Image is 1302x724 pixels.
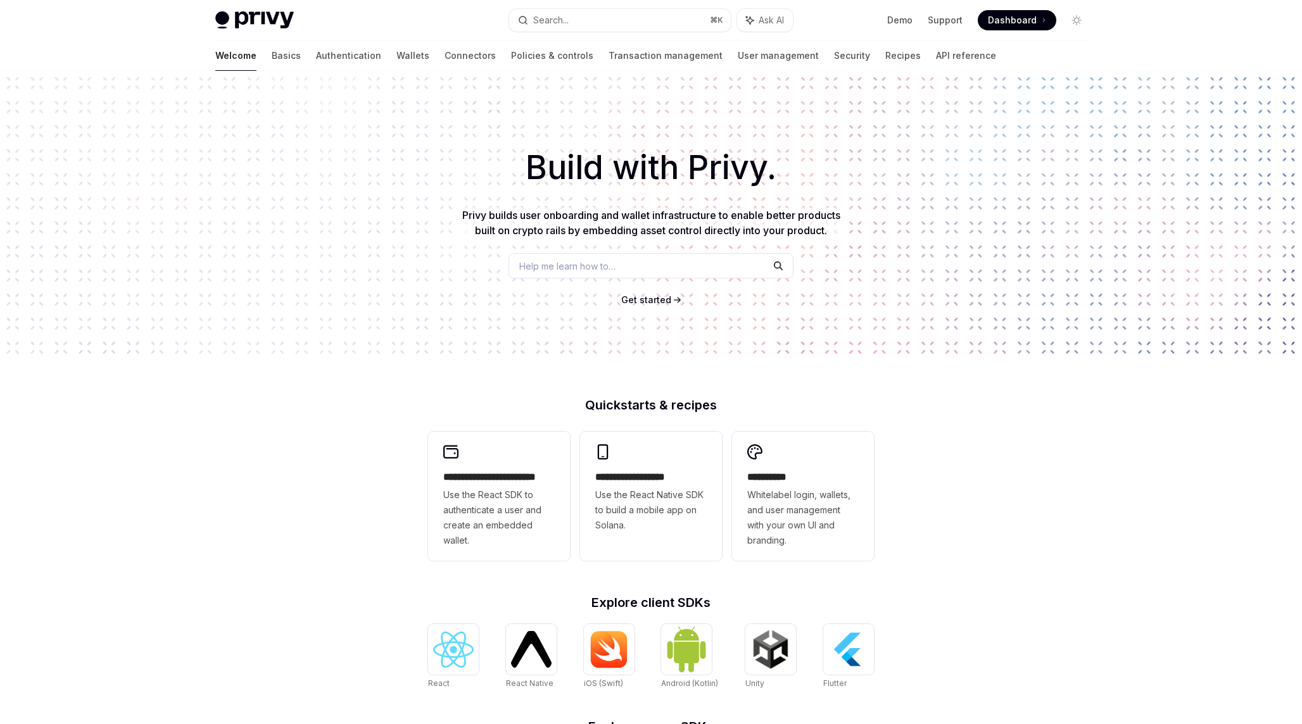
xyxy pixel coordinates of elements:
img: Android (Kotlin) [666,625,707,673]
img: React Native [511,631,552,667]
span: Use the React SDK to authenticate a user and create an embedded wallet. [443,487,555,548]
a: Support [928,14,963,27]
span: Privy builds user onboarding and wallet infrastructure to enable better products built on crypto ... [462,209,840,237]
span: Dashboard [988,14,1037,27]
img: Unity [750,629,791,670]
a: Welcome [215,41,256,71]
a: **** *****Whitelabel login, wallets, and user management with your own UI and branding. [732,432,874,561]
a: Dashboard [978,10,1056,30]
h2: Quickstarts & recipes [428,399,874,411]
a: Wallets [396,41,429,71]
a: Demo [887,14,913,27]
a: API reference [936,41,996,71]
span: Android (Kotlin) [661,678,718,688]
a: Transaction management [609,41,723,71]
a: Get started [621,294,671,306]
a: Authentication [316,41,381,71]
img: Flutter [828,629,869,670]
a: Connectors [445,41,496,71]
img: iOS (Swift) [589,630,629,668]
img: light logo [215,11,294,29]
span: React [428,678,450,688]
a: ReactReact [428,624,479,690]
a: iOS (Swift)iOS (Swift) [584,624,635,690]
h2: Explore client SDKs [428,596,874,609]
a: Basics [272,41,301,71]
h1: Build with Privy. [20,143,1282,192]
a: UnityUnity [745,624,796,690]
span: Help me learn how to… [519,259,616,273]
a: React NativeReact Native [506,624,557,690]
span: Unity [745,678,764,688]
span: iOS (Swift) [584,678,623,688]
button: Toggle dark mode [1066,10,1087,30]
a: Policies & controls [511,41,593,71]
a: User management [738,41,819,71]
a: FlutterFlutter [823,624,874,690]
img: React [433,632,474,668]
span: Use the React Native SDK to build a mobile app on Solana. [595,487,707,533]
span: Ask AI [759,14,784,27]
a: Security [834,41,870,71]
a: Recipes [885,41,921,71]
button: Search...⌘K [509,9,731,32]
span: Whitelabel login, wallets, and user management with your own UI and branding. [747,487,859,548]
a: **** **** **** ***Use the React Native SDK to build a mobile app on Solana. [580,432,722,561]
button: Ask AI [737,9,793,32]
span: React Native [506,678,553,688]
div: Search... [533,13,569,28]
span: ⌘ K [710,15,723,25]
a: Android (Kotlin)Android (Kotlin) [661,624,718,690]
span: Get started [621,294,671,305]
span: Flutter [823,678,847,688]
